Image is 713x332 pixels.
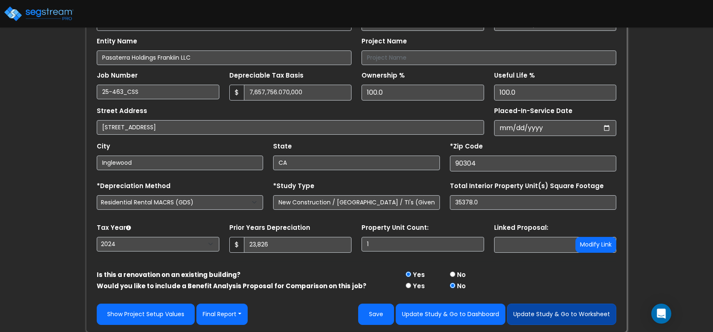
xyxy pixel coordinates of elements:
[97,50,351,65] input: Entity Name
[362,237,484,252] input: Building Count
[457,270,466,280] label: No
[413,282,425,291] label: Yes
[362,223,429,233] label: Property Unit Count:
[229,71,304,80] label: Depreciable Tax Basis
[229,85,244,101] span: $
[362,71,405,80] label: Ownership %
[651,304,671,324] div: Open Intercom Messenger
[575,237,616,253] button: Modify Link
[273,181,314,191] label: *Study Type
[97,223,131,233] label: Tax Year
[362,50,616,65] input: Project Name
[358,304,394,325] button: Save
[229,237,244,253] span: $
[457,282,466,291] label: No
[450,181,604,191] label: Total Interior Property Unit(s) Square Footage
[450,195,616,210] input: total square foot
[97,120,484,135] input: Street Address
[97,142,110,151] label: City
[450,156,616,171] input: Zip Code
[494,85,617,101] input: Depreciation
[244,85,352,101] input: 0.00
[413,270,425,280] label: Yes
[498,20,553,28] span: Select Salesperson
[396,304,505,325] button: Update Study & Go to Dashboard
[494,223,548,233] label: Linked Proposal:
[494,106,572,116] label: Placed-In-Service Date
[244,237,352,253] input: 0.00
[97,304,195,325] a: Show Project Setup Values
[97,270,241,279] strong: Is this a renovation on an existing building?
[362,37,407,46] label: Project Name
[3,5,74,22] img: logo_pro_r.png
[362,85,484,101] input: Ownership
[507,304,616,325] button: Update Study & Go to Worksheet
[273,142,292,151] label: State
[229,223,310,233] label: Prior Years Depreciation
[196,304,248,325] button: Final Report
[97,282,367,290] strong: Would you like to include a Benefit Analysis Proposal for Comparison on this job?
[97,37,137,46] label: Entity Name
[97,71,138,80] label: Job Number
[494,71,535,80] label: Useful Life %
[97,181,171,191] label: *Depreciation Method
[97,106,147,116] label: Street Address
[450,142,483,151] label: *Zip Code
